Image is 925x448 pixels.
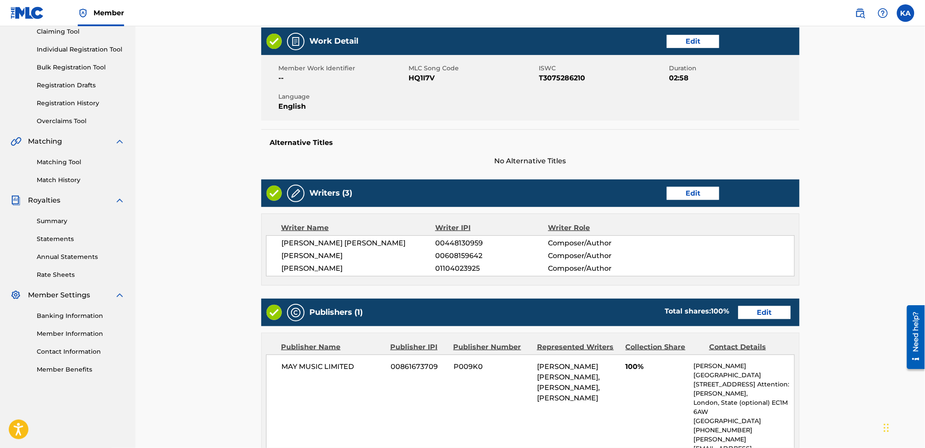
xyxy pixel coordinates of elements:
img: help [878,8,888,18]
img: Writers [291,188,301,199]
img: Royalties [10,195,21,206]
p: [PERSON_NAME] [693,362,794,371]
a: Annual Statements [37,252,125,262]
div: Writer IPI [435,223,548,233]
span: Royalties [28,195,60,206]
img: Member Settings [10,290,21,300]
span: [PERSON_NAME] [282,251,436,261]
a: Registration Drafts [37,81,125,90]
span: 100 % [711,307,730,315]
a: Member Benefits [37,365,125,374]
p: [GEOGRAPHIC_DATA] [693,417,794,426]
div: Writer Name [281,223,436,233]
span: [PERSON_NAME] [282,263,436,274]
img: Publishers [291,307,301,318]
a: Claiming Tool [37,27,125,36]
img: Valid [267,305,282,320]
iframe: Chat Widget [881,406,925,448]
a: Edit [667,187,719,200]
img: Work Detail [291,36,301,47]
a: Registration History [37,99,125,108]
span: 02:58 [669,73,797,83]
span: Composer/Author [548,251,651,261]
span: Language [279,92,407,101]
a: Summary [37,217,125,226]
span: MAY MUSIC LIMITED [282,362,385,372]
a: Rate Sheets [37,270,125,279]
img: expand [114,290,125,300]
a: Overclaims Tool [37,117,125,126]
div: Publisher Name [281,342,384,352]
p: [GEOGRAPHIC_DATA][STREET_ADDRESS] Attention: [PERSON_NAME], [693,371,794,398]
a: Member Information [37,329,125,338]
span: P009K0 [454,362,530,372]
span: 01104023925 [435,263,548,274]
span: [PERSON_NAME] [PERSON_NAME], [PERSON_NAME], [PERSON_NAME] [537,362,600,402]
img: expand [114,136,125,147]
span: T3075286210 [539,73,667,83]
span: Duration [669,64,797,73]
span: Member Settings [28,290,90,300]
img: MLC Logo [10,7,44,19]
span: 00448130959 [435,238,548,248]
a: Edit [667,35,719,48]
span: Member Work Identifier [279,64,407,73]
span: Composer/Author [548,263,651,274]
span: No Alternative Titles [261,156,800,166]
a: Bulk Registration Tool [37,63,125,72]
div: Represented Writers [537,342,619,352]
span: Matching [28,136,62,147]
a: Public Search [852,4,869,22]
a: Match History [37,176,125,185]
img: expand [114,195,125,206]
img: Valid [267,186,282,201]
h5: Writers (3) [310,188,353,198]
div: Writer Role [548,223,651,233]
a: Matching Tool [37,158,125,167]
span: 00608159642 [435,251,548,261]
div: Total shares: [665,306,730,317]
span: Member [94,8,124,18]
img: Valid [267,34,282,49]
span: 100% [626,362,687,372]
a: Statements [37,234,125,244]
h5: Work Detail [310,36,359,46]
div: Publisher Number [454,342,530,352]
img: Matching [10,136,21,147]
h5: Alternative Titles [270,138,791,147]
div: User Menu [897,4,915,22]
span: ISWC [539,64,667,73]
div: Contact Details [709,342,786,352]
span: English [279,101,407,112]
div: Publisher IPI [391,342,447,352]
a: Individual Registration Tool [37,45,125,54]
span: MLC Song Code [409,64,537,73]
h5: Publishers (1) [310,307,363,317]
iframe: Resource Center [901,302,925,372]
img: search [855,8,866,18]
a: Banking Information [37,311,125,320]
a: Contact Information [37,347,125,356]
p: London, State (optional) EC1M 6AW [693,398,794,417]
p: [PHONE_NUMBER] [693,426,794,435]
span: Composer/Author [548,238,651,248]
span: -- [279,73,407,83]
a: Edit [738,306,791,319]
div: Drag [884,415,889,441]
div: Collection Share [626,342,703,352]
span: 00861673709 [391,362,447,372]
span: [PERSON_NAME] [PERSON_NAME] [282,238,436,248]
div: Help [874,4,892,22]
span: HQ1I7V [409,73,537,83]
img: Top Rightsholder [78,8,88,18]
